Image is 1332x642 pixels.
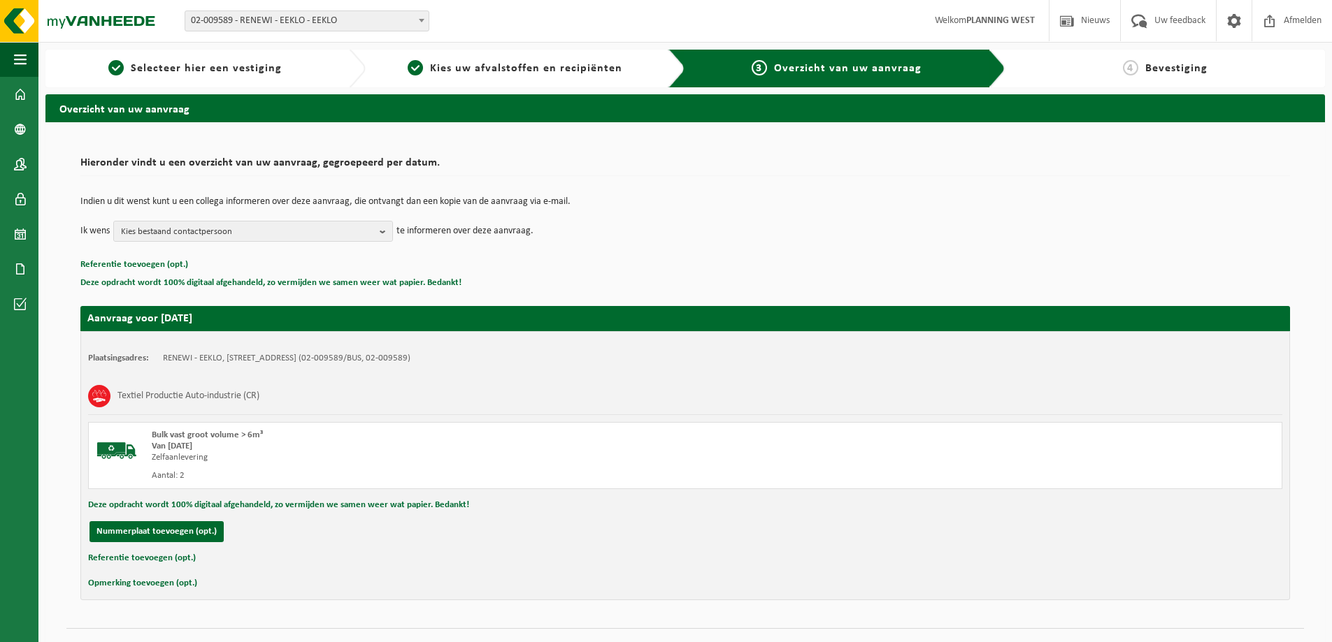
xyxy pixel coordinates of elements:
button: Referentie toevoegen (opt.) [80,256,188,274]
a: 1Selecteer hier een vestiging [52,60,338,77]
button: Opmerking toevoegen (opt.) [88,574,197,592]
img: BL-SO-LV.png [96,430,138,472]
strong: Aanvraag voor [DATE] [87,313,192,324]
p: Indien u dit wenst kunt u een collega informeren over deze aanvraag, die ontvangt dan een kopie v... [80,197,1290,207]
div: Aantal: 2 [152,470,741,481]
span: 02-009589 - RENEWI - EEKLO - EEKLO [185,11,429,31]
span: 3 [752,60,767,75]
span: 02-009589 - RENEWI - EEKLO - EEKLO [185,10,429,31]
td: RENEWI - EEKLO, [STREET_ADDRESS] (02-009589/BUS, 02-009589) [163,353,410,364]
a: 2Kies uw afvalstoffen en recipiënten [373,60,658,77]
span: 2 [408,60,423,75]
span: Kies uw afvalstoffen en recipiënten [430,63,622,74]
strong: PLANNING WEST [966,15,1035,26]
h2: Hieronder vindt u een overzicht van uw aanvraag, gegroepeerd per datum. [80,157,1290,176]
strong: Van [DATE] [152,442,192,451]
p: te informeren over deze aanvraag. [396,221,533,242]
span: 1 [108,60,124,75]
p: Ik wens [80,221,110,242]
button: Referentie toevoegen (opt.) [88,549,196,567]
button: Deze opdracht wordt 100% digitaal afgehandeld, zo vermijden we samen weer wat papier. Bedankt! [88,496,469,514]
strong: Plaatsingsadres: [88,353,149,363]
button: Kies bestaand contactpersoon [113,221,393,242]
span: Kies bestaand contactpersoon [121,221,374,242]
span: Bevestiging [1145,63,1208,74]
span: Overzicht van uw aanvraag [774,63,922,74]
button: Deze opdracht wordt 100% digitaal afgehandeld, zo vermijden we samen weer wat papier. Bedankt! [80,274,461,292]
span: 4 [1123,60,1138,75]
h2: Overzicht van uw aanvraag [45,94,1325,122]
button: Nummerplaat toevoegen (opt.) [89,521,224,542]
h3: Textiel Productie Auto-industrie (CR) [117,385,259,407]
span: Selecteer hier een vestiging [131,63,282,74]
div: Zelfaanlevering [152,452,741,463]
span: Bulk vast groot volume > 6m³ [152,430,263,439]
